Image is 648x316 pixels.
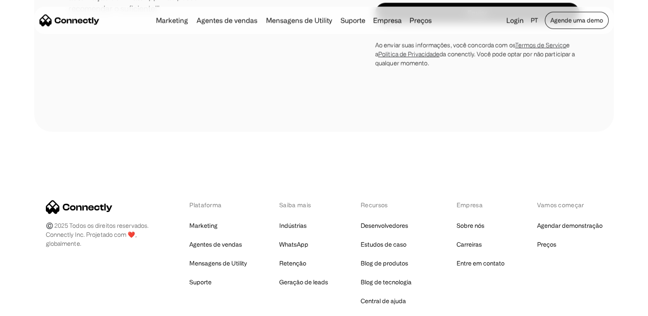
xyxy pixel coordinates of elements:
a: Preços [537,238,556,250]
a: Entre em contato [457,257,505,269]
div: Empresa [370,15,404,27]
a: Marketing [152,17,191,24]
a: Agentes de vendas [193,17,261,24]
a: Mensagens de Utility [189,257,247,269]
a: Blog de tecnologia [361,276,412,288]
a: Política de Privacidade [378,51,439,57]
a: Agentes de vendas [189,238,242,250]
a: Agende uma demo [545,12,609,29]
a: Suporte [337,17,369,24]
a: home [39,14,99,27]
a: Indústrias [279,220,307,232]
a: Suporte [189,276,212,288]
a: Preços [406,17,435,24]
a: Geração de leads [279,276,328,288]
div: Ao enviar suas informações, você concorda com os e a da conenctly. Você pode optar por não partic... [375,41,579,68]
a: Blog de produtos [361,257,408,269]
div: Plataforma [189,200,247,209]
a: Sobre nós [457,220,484,232]
a: Agendar demonstração [537,220,602,232]
div: pt [531,15,538,27]
a: Login [503,15,527,27]
aside: Language selected: Português (Brasil) [9,300,51,313]
div: Recursos [361,200,424,209]
a: WhatsApp [279,238,308,250]
a: Marketing [189,220,218,232]
ul: Language list [17,301,51,313]
div: Empresa [457,200,505,209]
div: Empresa [373,15,402,27]
a: Carreiras [457,238,482,250]
div: pt [527,15,543,27]
div: Vamos começar [537,200,602,209]
div: Saiba mais [279,200,328,209]
a: Termos de Serviço [515,42,567,48]
a: Retenção [279,257,306,269]
a: Estudos de caso [361,238,406,250]
a: Mensagens de Utility [263,17,335,24]
a: Central de ajuda [361,295,406,307]
a: Desenvolvedores [361,220,408,232]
